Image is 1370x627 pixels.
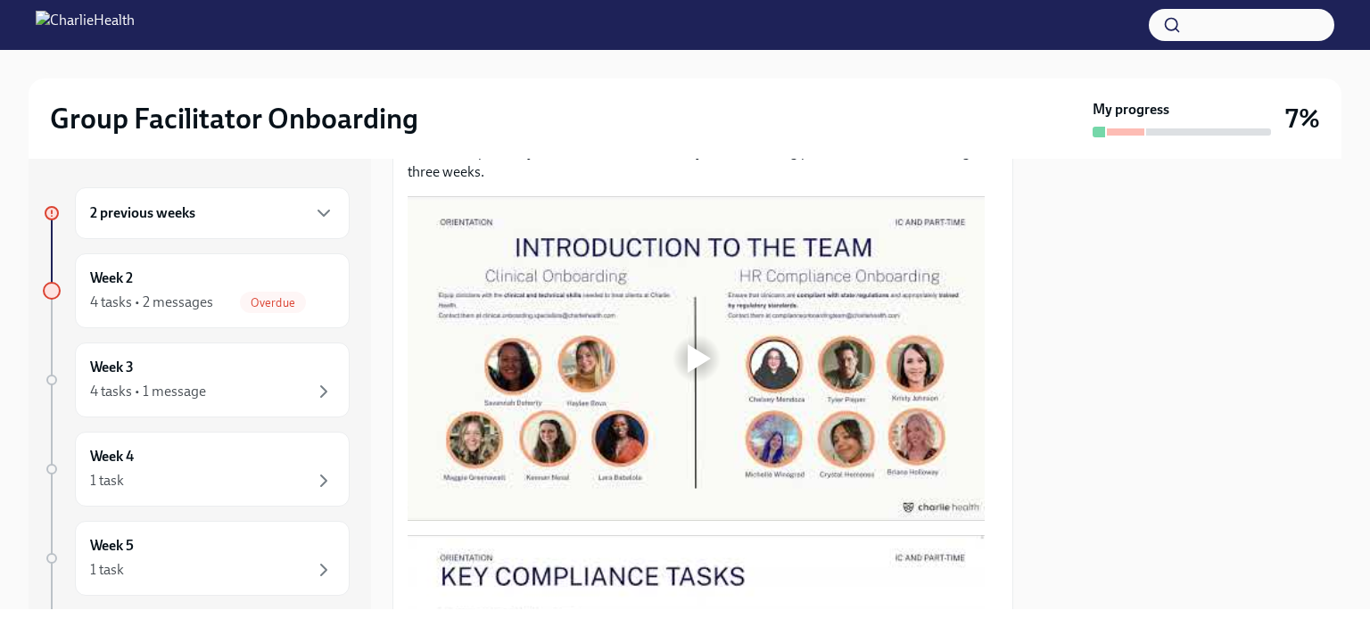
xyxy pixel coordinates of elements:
a: Week 24 tasks • 2 messagesOverdue [43,253,350,328]
div: 1 task [90,560,124,580]
div: 4 tasks • 2 messages [90,293,213,312]
span: Overdue [240,296,306,309]
h3: 7% [1285,103,1320,135]
strong: My progress [1093,100,1169,120]
a: Week 34 tasks • 1 message [43,342,350,417]
a: Week 51 task [43,521,350,596]
h6: 2 previous weeks [90,203,195,223]
h6: Week 5 [90,536,134,556]
h6: Week 3 [90,358,134,377]
h6: Week 4 [90,447,134,466]
div: 1 task [90,471,124,491]
a: Week 41 task [43,432,350,507]
div: 2 previous weeks [75,187,350,239]
div: 4 tasks • 1 message [90,382,206,401]
h2: Group Facilitator Onboarding [50,101,418,136]
h6: Week 2 [90,268,133,288]
img: CharlieHealth [36,11,135,39]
